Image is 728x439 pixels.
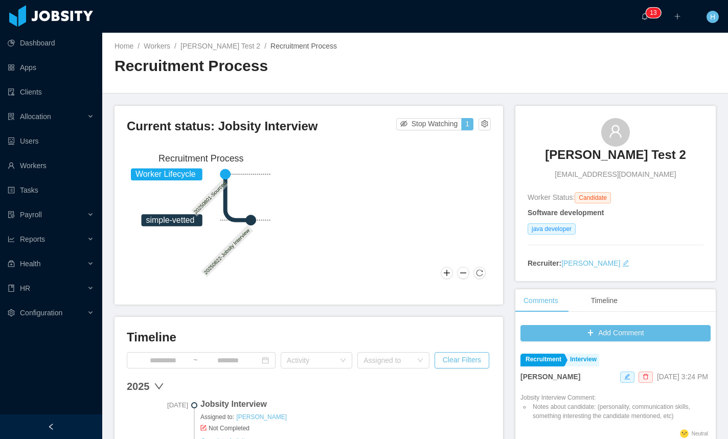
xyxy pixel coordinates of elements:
[20,112,51,121] span: Allocation
[520,325,711,341] button: icon: plusAdd Comment
[340,357,346,364] i: icon: down
[8,236,15,243] i: icon: line-chart
[622,260,629,267] i: icon: edit
[8,82,94,102] a: icon: auditClients
[565,354,599,366] a: Interview
[624,374,630,380] i: icon: edit
[144,42,170,50] a: Workers
[20,284,30,292] span: HR
[115,56,415,77] h2: Recruitment Process
[270,42,337,50] span: Recruitment Process
[435,352,489,368] button: Clear Filters
[692,431,708,436] span: Neutral
[200,425,207,431] i: icon: form
[583,289,626,312] div: Timeline
[650,8,653,18] p: 1
[8,33,94,53] a: icon: pie-chartDashboard
[180,42,260,50] a: [PERSON_NAME] Test 2
[8,260,15,267] i: icon: medicine-box
[236,413,287,421] a: [PERSON_NAME]
[200,398,491,410] span: Jobsity Interview
[262,357,269,364] i: icon: calendar
[135,170,196,178] tspan: Worker Lifecycle
[127,400,188,410] span: [DATE]
[127,329,491,345] h3: Timeline
[575,192,611,203] span: Candidate
[138,42,140,50] span: /
[127,118,396,134] h3: Current status: Jobsity Interview
[203,227,251,275] text: 20250822-Jobsity Interview
[561,259,620,267] a: [PERSON_NAME]
[528,223,576,235] span: java developer
[520,373,580,381] strong: [PERSON_NAME]
[20,260,40,268] span: Health
[8,113,15,120] i: icon: solution
[441,267,453,279] button: Zoom In
[515,289,566,312] div: Comments
[146,216,195,224] tspan: simple-vetted
[8,57,94,78] a: icon: appstoreApps
[193,180,227,215] text: 20250801-Sourced
[396,118,462,130] button: icon: eye-invisibleStop Watching
[264,42,266,50] span: /
[473,267,486,279] button: Reset Zoom
[528,259,561,267] strong: Recruiter:
[646,8,661,18] sup: 13
[479,118,491,130] button: icon: setting
[8,211,15,218] i: icon: file-protect
[8,180,94,200] a: icon: profileTasks
[363,355,412,365] div: Assigned to
[461,118,473,130] button: 1
[8,285,15,292] i: icon: book
[457,267,469,279] button: Zoom Out
[545,147,686,169] a: [PERSON_NAME] Test 2
[200,424,491,433] span: Not Completed
[8,309,15,316] i: icon: setting
[641,13,648,20] i: icon: bell
[8,155,94,176] a: icon: userWorkers
[20,309,62,317] span: Configuration
[528,209,604,217] strong: Software development
[657,373,708,381] span: [DATE] 3:24 PM
[520,354,564,366] a: Recruitment
[531,402,711,421] li: Notes about candidate: (personality, communication skills, something interesting the candidate me...
[653,8,657,18] p: 3
[154,381,164,391] span: down
[674,13,681,20] i: icon: plus
[115,42,133,50] a: Home
[417,357,423,364] i: icon: down
[643,374,649,380] i: icon: delete
[158,153,244,164] text: Recruitment Process
[200,412,491,422] span: Assigned to:
[174,42,176,50] span: /
[20,235,45,243] span: Reports
[520,393,711,421] div: Jobsity Interview Comment:
[127,379,491,394] div: 2025 down
[20,211,42,219] span: Payroll
[545,147,686,163] h3: [PERSON_NAME] Test 2
[287,355,335,365] div: Activity
[608,124,623,138] i: icon: user
[555,169,676,180] span: [EMAIL_ADDRESS][DOMAIN_NAME]
[528,193,575,201] span: Worker Status:
[8,131,94,151] a: icon: robotUsers
[710,11,715,23] span: H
